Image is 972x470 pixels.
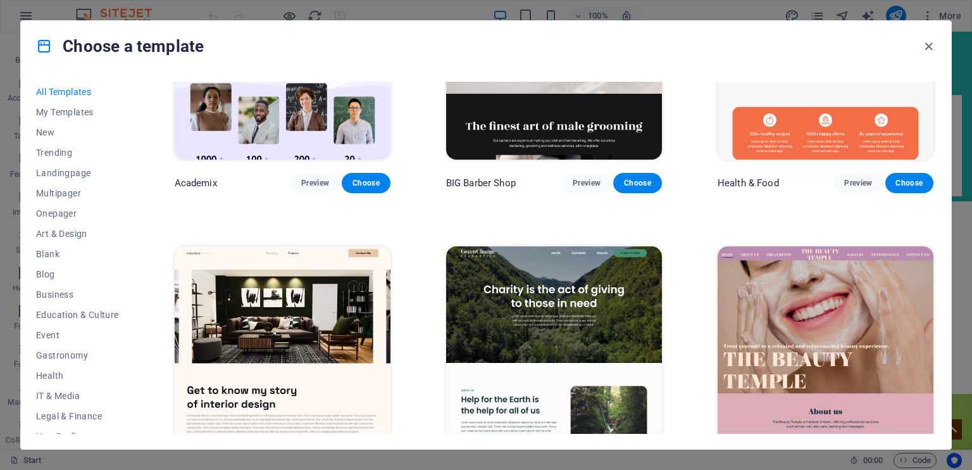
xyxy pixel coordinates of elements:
[36,350,119,360] span: Gastronomy
[36,122,119,143] button: New
[36,163,119,183] button: Landingpage
[834,173,882,193] button: Preview
[563,173,611,193] button: Preview
[36,188,119,198] span: Multipager
[36,143,119,163] button: Trending
[36,249,119,259] span: Blank
[36,36,204,56] h4: Choose a template
[895,178,923,188] span: Choose
[291,173,339,193] button: Preview
[36,224,119,244] button: Art & Design
[36,325,119,345] button: Event
[446,177,516,189] p: BIG Barber Shop
[36,330,119,340] span: Event
[36,310,119,320] span: Education & Culture
[613,173,661,193] button: Choose
[36,102,119,122] button: My Templates
[36,107,119,117] span: My Templates
[36,264,119,284] button: Blog
[301,178,329,188] span: Preview
[36,82,119,102] button: All Templates
[718,246,933,445] img: The Beauty Temple
[36,148,119,158] span: Trending
[573,178,601,188] span: Preview
[36,345,119,365] button: Gastronomy
[36,391,119,401] span: IT & Media
[36,386,119,406] button: IT & Media
[885,173,933,193] button: Choose
[844,178,872,188] span: Preview
[36,168,119,178] span: Landingpage
[36,127,119,137] span: New
[36,305,119,325] button: Education & Culture
[446,246,662,445] img: Green Change
[36,284,119,305] button: Business
[36,371,119,381] span: Health
[36,289,119,300] span: Business
[36,203,119,224] button: Onepager
[36,426,119,447] button: Non-Profit
[36,365,119,386] button: Health
[36,411,119,421] span: Legal & Finance
[36,183,119,203] button: Multipager
[36,244,119,264] button: Blank
[36,229,119,239] span: Art & Design
[718,177,779,189] p: Health & Food
[36,269,119,279] span: Blog
[342,173,390,193] button: Choose
[36,87,119,97] span: All Templates
[36,208,119,219] span: Onepager
[352,178,380,188] span: Choose
[623,178,651,188] span: Choose
[175,246,390,445] img: UrbanNest Interiors
[36,431,119,441] span: Non-Profit
[175,177,217,189] p: Academix
[36,406,119,426] button: Legal & Finance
